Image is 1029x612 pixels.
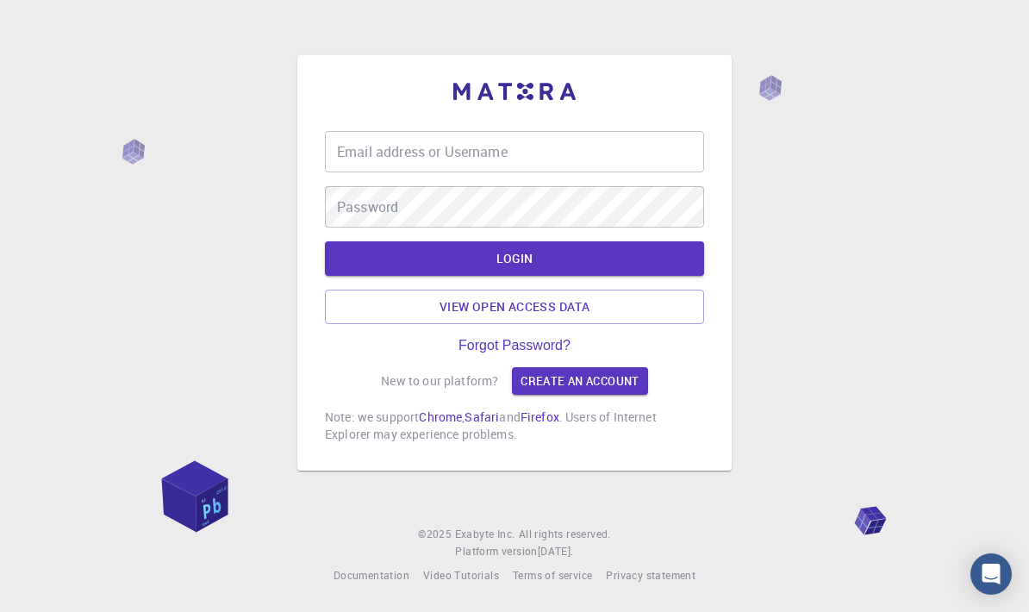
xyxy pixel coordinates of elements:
[455,526,515,543] a: Exabyte Inc.
[455,543,537,560] span: Platform version
[423,567,499,584] a: Video Tutorials
[325,290,704,324] a: View open access data
[423,568,499,582] span: Video Tutorials
[325,241,704,276] button: LOGIN
[465,409,499,425] a: Safari
[538,544,574,558] span: [DATE] .
[512,367,647,395] a: Create an account
[419,409,462,425] a: Chrome
[334,567,409,584] a: Documentation
[606,568,695,582] span: Privacy statement
[606,567,695,584] a: Privacy statement
[538,543,574,560] a: [DATE].
[513,567,592,584] a: Terms of service
[334,568,409,582] span: Documentation
[458,338,571,353] a: Forgot Password?
[381,372,498,390] p: New to our platform?
[519,526,611,543] span: All rights reserved.
[970,553,1012,595] div: Open Intercom Messenger
[418,526,454,543] span: © 2025
[325,409,704,443] p: Note: we support , and . Users of Internet Explorer may experience problems.
[455,527,515,540] span: Exabyte Inc.
[521,409,559,425] a: Firefox
[513,568,592,582] span: Terms of service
